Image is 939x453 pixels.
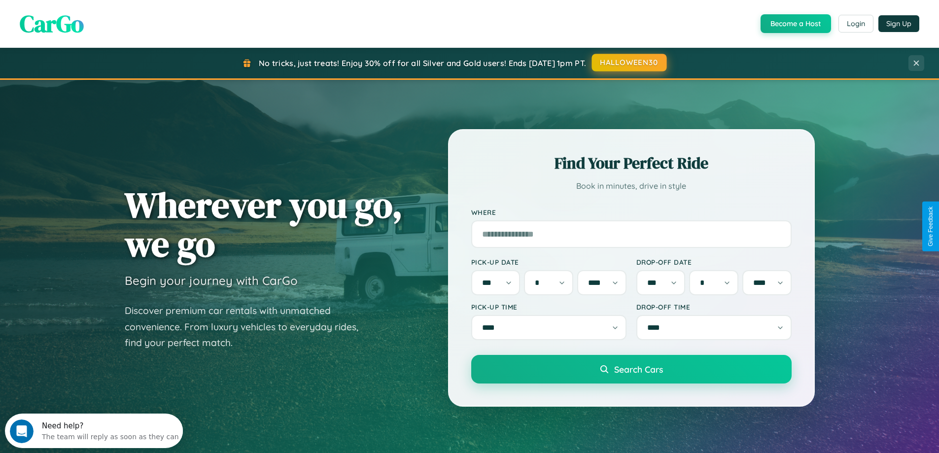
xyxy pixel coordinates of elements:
[614,364,663,375] span: Search Cars
[838,15,873,33] button: Login
[471,303,626,311] label: Pick-up Time
[20,7,84,40] span: CarGo
[927,207,934,246] div: Give Feedback
[5,414,183,448] iframe: Intercom live chat discovery launcher
[125,185,403,263] h1: Wherever you go, we go
[37,16,174,27] div: The team will reply as soon as they can
[125,303,371,351] p: Discover premium car rentals with unmatched convenience. From luxury vehicles to everyday rides, ...
[37,8,174,16] div: Need help?
[761,14,831,33] button: Become a Host
[471,258,626,266] label: Pick-up Date
[471,208,792,216] label: Where
[471,152,792,174] h2: Find Your Perfect Ride
[592,54,667,71] button: HALLOWEEN30
[4,4,183,31] div: Open Intercom Messenger
[259,58,586,68] span: No tricks, just treats! Enjoy 30% off for all Silver and Gold users! Ends [DATE] 1pm PT.
[636,303,792,311] label: Drop-off Time
[471,179,792,193] p: Book in minutes, drive in style
[125,273,298,288] h3: Begin your journey with CarGo
[636,258,792,266] label: Drop-off Date
[10,419,34,443] iframe: Intercom live chat
[878,15,919,32] button: Sign Up
[471,355,792,383] button: Search Cars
